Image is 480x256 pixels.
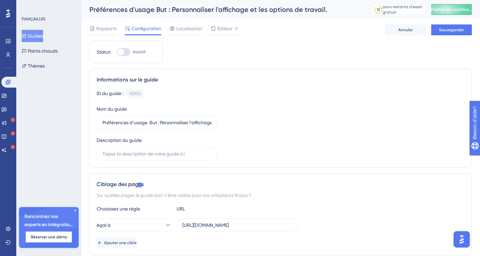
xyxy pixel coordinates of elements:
font: égal à [97,222,111,228]
font: Nom du guide [97,106,127,112]
button: Sauvegarder [431,24,472,35]
input: Tapez le nom de votre guide ici [102,119,212,126]
font: Thèmes [28,63,45,69]
font: Informations sur le guide [97,76,158,83]
font: FIANÇAILLES [22,17,45,21]
input: votresiteweb.com/chemin [182,221,292,229]
font: Réserver une démo [31,235,67,239]
font: URL [177,206,185,212]
input: Tapez la description de votre guide ici [102,150,212,158]
font: Statut: [97,49,111,55]
font: Préférences d'usage But : Personnaliser l'affichage et les options de travail. [89,5,327,14]
button: Ajouter une cible [97,237,137,248]
font: 12 [377,7,380,12]
button: Thèmes [22,60,45,72]
font: Rencontrez nos experts en intégration 🎧 [24,214,73,236]
font: Ajouter une cible [104,240,137,245]
font: Publier les modifications [431,7,478,12]
button: Réserver une démo [26,232,72,242]
font: jours restants d'essai gratuit [383,4,422,15]
font: Annuler [398,28,413,32]
button: Points chauds [22,45,58,57]
font: Sur quelles pages le guide doit-il être visible pour vos utilisateurs finaux ? [97,193,251,198]
font: Rapports [96,26,117,31]
font: Ciblage des pages [97,181,144,187]
font: Configuration [132,26,161,31]
font: ID du guide : [97,91,123,96]
button: Annuler [385,24,426,35]
font: Description du guide [97,138,142,143]
font: Guides [28,33,43,39]
button: égal à [97,218,171,232]
font: Besoin d'aide? [16,3,49,8]
font: Sauvegarder [439,28,464,32]
font: Éditeur [217,26,233,31]
iframe: Lanceur d'assistant d'IA UserGuiding [452,229,472,250]
button: Publier les modifications [431,4,472,15]
font: Inactif [133,50,145,54]
font: 153922 [129,91,141,96]
font: Points chauds [28,48,58,54]
button: Guides [22,30,43,42]
font: Localisation [176,26,202,31]
font: Choisissez une règle [97,206,140,212]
